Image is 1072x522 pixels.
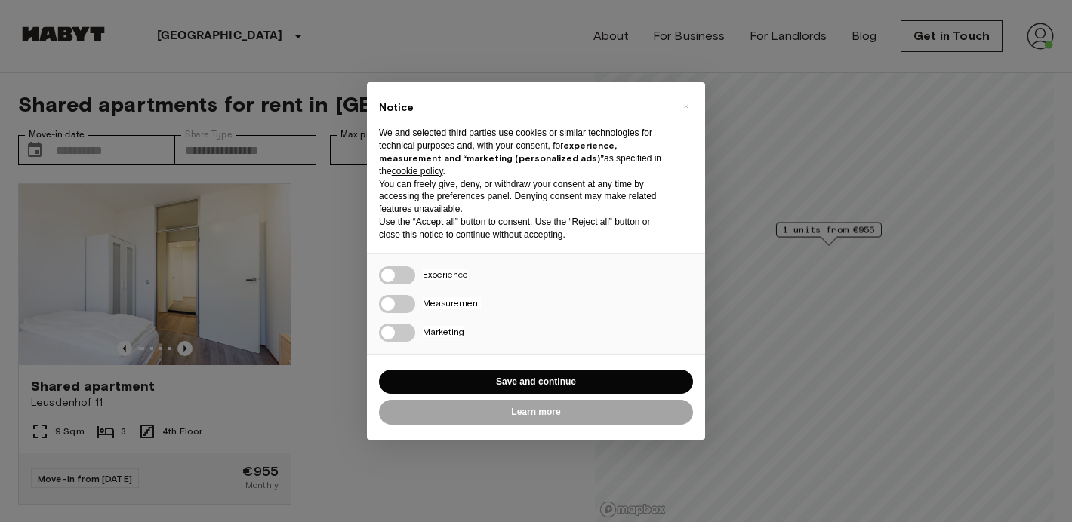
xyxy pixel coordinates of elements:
p: We and selected third parties use cookies or similar technologies for technical purposes and, wit... [379,127,669,177]
span: × [683,97,688,115]
a: cookie policy [392,166,443,177]
p: Use the “Accept all” button to consent. Use the “Reject all” button or close this notice to conti... [379,216,669,241]
span: Experience [423,269,468,280]
span: Marketing [423,326,464,337]
button: Close this notice [673,94,698,118]
button: Learn more [379,400,693,425]
button: Save and continue [379,370,693,395]
h2: Notice [379,100,669,115]
p: You can freely give, deny, or withdraw your consent at any time by accessing the preferences pane... [379,178,669,216]
strong: experience, measurement and “marketing (personalized ads)” [379,140,617,164]
span: Measurement [423,297,481,309]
